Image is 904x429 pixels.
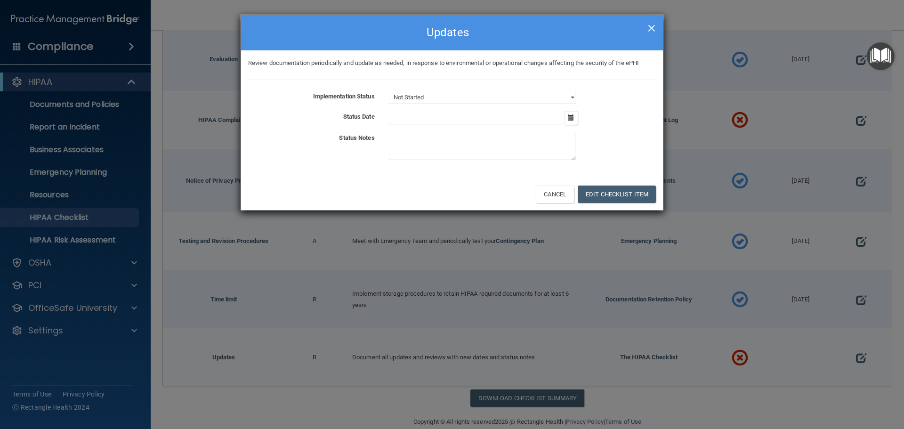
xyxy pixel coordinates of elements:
button: Edit Checklist Item [578,186,656,203]
div: Review documentation periodically and update as needed, in response to environmental or operation... [241,57,663,69]
h4: Updates [248,22,656,43]
span: × [647,17,656,36]
button: Open Resource Center [867,42,895,70]
b: Status Date [343,113,375,120]
button: Cancel [536,186,574,203]
b: Status Notes [339,134,374,141]
b: Implementation Status [313,93,375,100]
